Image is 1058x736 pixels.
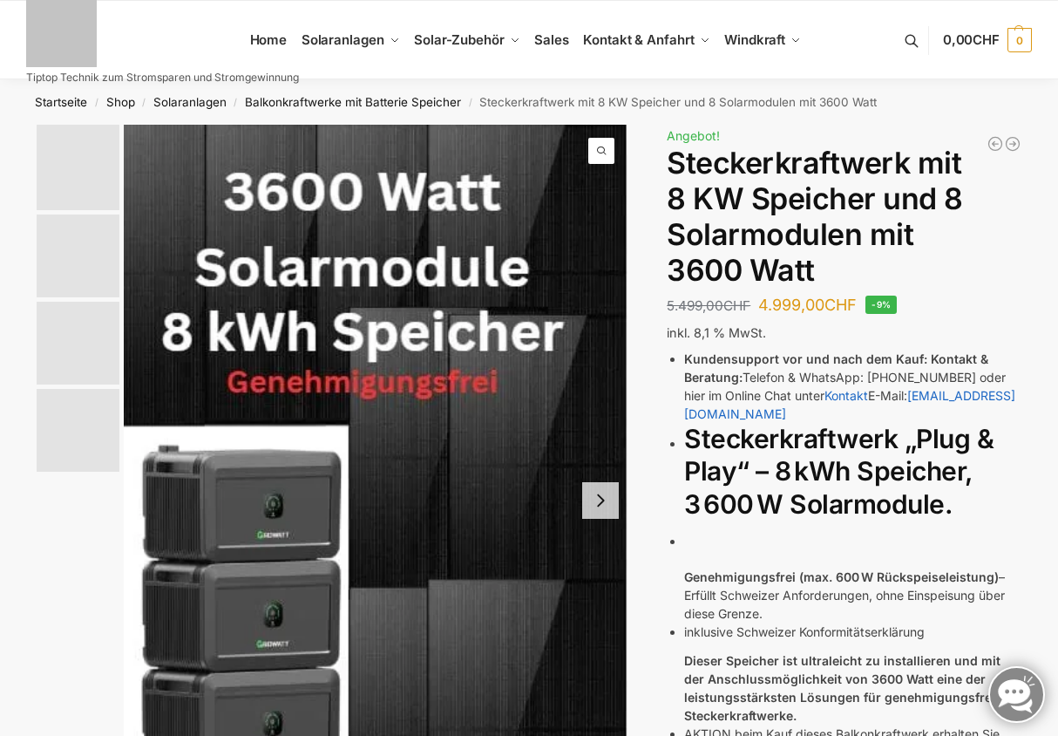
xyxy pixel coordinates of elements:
[37,215,119,297] img: Balkonkraftwerk mit 3600 Watt
[758,296,857,314] bdi: 4.999,00
[37,389,119,472] img: NEP_800
[135,96,153,110] span: /
[684,351,927,366] strong: Kundensupport vor und nach dem Kauf:
[407,1,527,79] a: Solar-Zubehör
[684,653,1002,723] strong: Dieser Speicher ist ultraleicht zu installieren und mit der Anschlussmöglichkeit von 3600 Watt ei...
[684,568,1021,623] p: – Erfüllt Schweizer Anforderungen, ohne Einspeisung über diese Grenze.
[35,95,87,109] a: Startseite
[414,31,505,48] span: Solar-Zubehör
[684,350,1021,423] li: Telefon & WhatsApp: [PHONE_NUMBER] oder hier im Online Chat unter E-Mail:
[461,96,479,110] span: /
[1007,28,1032,52] span: 0
[987,135,1004,153] a: Flexible Solarpanels (2×120 W) & SolarLaderegler
[582,482,619,519] button: Next slide
[723,297,750,314] span: CHF
[667,146,1021,288] h1: Steckerkraftwerk mit 8 KW Speicher und 8 Solarmodulen mit 3600 Watt
[227,96,245,110] span: /
[294,1,406,79] a: Solaranlagen
[684,569,999,584] strong: Genehmigungsfrei (max. 600 W Rückspeiseleistung)
[87,96,105,110] span: /
[684,388,1015,421] a: [EMAIL_ADDRESS][DOMAIN_NAME]
[153,95,227,109] a: Solaranlagen
[667,128,720,143] span: Angebot!
[527,1,576,79] a: Sales
[37,125,119,210] img: 8kw-3600-watt-Collage.jpg
[26,72,299,83] p: Tiptop Technik zum Stromsparen und Stromgewinnung
[717,1,809,79] a: Windkraft
[865,296,897,314] span: -9%
[583,31,694,48] span: Kontakt & Anfahrt
[667,297,750,314] bdi: 5.499,00
[302,31,384,48] span: Solaranlagen
[106,95,135,109] a: Shop
[824,296,857,314] span: CHF
[37,302,119,385] img: 6 Module bificiaL
[824,388,868,403] a: Kontakt
[684,351,988,385] strong: Kontakt & Beratung:
[943,31,1000,48] span: 0,00
[973,31,1000,48] span: CHF
[667,325,766,340] span: inkl. 8,1 % MwSt.
[684,423,1021,521] h2: Steckerkraftwerk „Plug & Play“ – 8 kWh Speicher, 3 600 W Solarmodule.
[684,623,1021,641] p: inklusive Schweizer Konformitätserklärung
[576,1,717,79] a: Kontakt & Anfahrt
[245,95,461,109] a: Balkonkraftwerke mit Batterie Speicher
[724,31,785,48] span: Windkraft
[534,31,569,48] span: Sales
[943,14,1032,66] a: 0,00CHF 0
[1004,135,1021,153] a: 900/600 mit 2,2 kWh Marstek Speicher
